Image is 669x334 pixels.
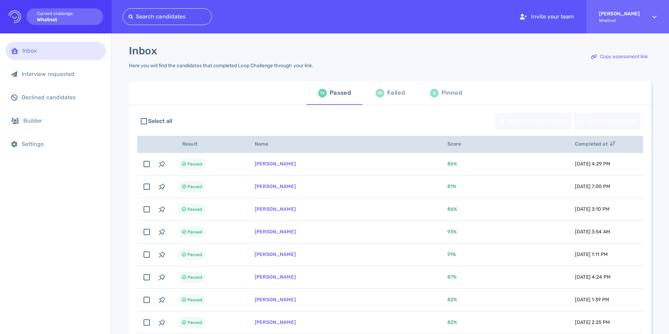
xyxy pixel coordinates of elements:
[187,318,202,327] span: Passed
[255,274,296,280] a: [PERSON_NAME]
[447,184,456,189] span: 81 %
[255,319,296,325] a: [PERSON_NAME]
[447,141,469,147] span: Score
[129,63,313,69] div: Here you will find the candidates that completed Loop Challenge through your link.
[441,88,462,98] div: Pinned
[447,229,457,235] span: 93 %
[447,251,456,257] span: 91 %
[255,141,276,147] span: Name
[255,206,296,212] a: [PERSON_NAME]
[187,182,202,191] span: Passed
[447,206,457,212] span: 86 %
[447,319,457,325] span: 82 %
[170,136,246,153] th: Result
[187,228,202,236] span: Passed
[387,88,405,98] div: Failed
[575,229,610,235] span: [DATE] 3:54 AM
[599,11,640,17] strong: [PERSON_NAME]
[587,48,652,65] button: Copy assessment link
[495,113,571,129] div: Send interview request
[574,113,640,130] button: Decline candidates
[587,49,651,65] div: Copy assessment link
[23,117,100,124] div: Builder
[187,205,202,213] span: Passed
[447,161,457,167] span: 86 %
[575,184,610,189] span: [DATE] 7:00 PM
[575,141,615,147] span: Completed at
[22,47,100,54] div: Inbox
[430,89,439,98] div: 0
[575,297,609,303] span: [DATE] 1:39 PM
[575,319,610,325] span: [DATE] 2:25 PM
[255,161,296,167] a: [PERSON_NAME]
[22,141,100,147] div: Settings
[575,206,609,212] span: [DATE] 3:10 PM
[447,274,457,280] span: 87 %
[255,251,296,257] a: [PERSON_NAME]
[494,113,571,130] button: Send interview request
[187,296,202,304] span: Passed
[599,18,640,23] span: Whatnot
[255,184,296,189] a: [PERSON_NAME]
[575,251,608,257] span: [DATE] 1:11 PM
[22,71,100,77] div: Interview requested
[575,113,640,129] div: Decline candidates
[187,250,202,259] span: Passed
[148,117,172,125] span: Select all
[187,160,202,168] span: Passed
[22,94,100,101] div: Declined candidates
[255,297,296,303] a: [PERSON_NAME]
[255,229,296,235] a: [PERSON_NAME]
[447,297,457,303] span: 82 %
[376,89,384,98] div: 40
[187,273,202,281] span: Passed
[318,89,327,98] div: 14
[129,45,157,57] h1: Inbox
[575,274,610,280] span: [DATE] 4:24 PM
[330,88,351,98] div: Passed
[575,161,610,167] span: [DATE] 4:29 PM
